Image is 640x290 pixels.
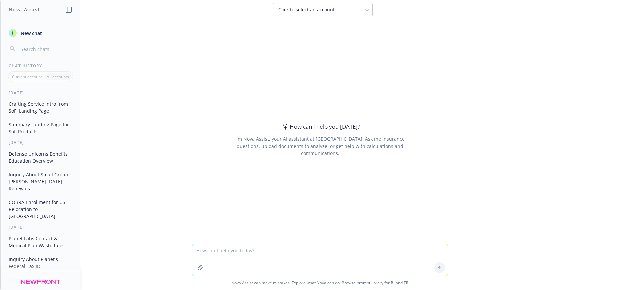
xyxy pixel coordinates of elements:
div: Chat History [1,63,80,69]
button: Inquiry About Small Group [PERSON_NAME] [DATE] Renewals [6,169,75,194]
a: BI [391,280,395,286]
div: How can I help you [DATE]? [280,122,360,131]
button: Click to select an account [273,3,373,16]
button: COBRA Enrollment for US Relocation to [GEOGRAPHIC_DATA] [6,197,75,222]
input: Search chats [19,44,72,54]
button: Overview of Planet Labs [6,274,75,285]
div: [DATE] [1,90,80,96]
p: Current account [12,74,42,80]
button: Summary Landing Page for Sofi Products [6,119,75,137]
button: Defense Unicorns Benefits Education Overview [6,148,75,166]
span: Click to select an account [278,6,335,13]
div: I'm Nova Assist, your AI assistant at [GEOGRAPHIC_DATA]. Ask me insurance questions, upload docum... [226,135,414,157]
span: Nova Assist can make mistakes. Explore what Nova can do: Browse prompt library for and [3,276,637,290]
p: All accounts [47,74,69,80]
span: New chat [19,30,42,37]
a: TR [404,280,409,286]
button: Planet Labs Contact & Medical Plan Wash Rules [6,233,75,251]
div: [DATE] [1,140,80,146]
button: Crafting Service Intro from SoFi Landing Page [6,98,75,116]
button: Inquiry About Planet's Federal Tax ID [6,254,75,272]
div: [DATE] [1,224,80,230]
h1: Nova Assist [9,6,40,13]
button: New chat [6,27,75,39]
